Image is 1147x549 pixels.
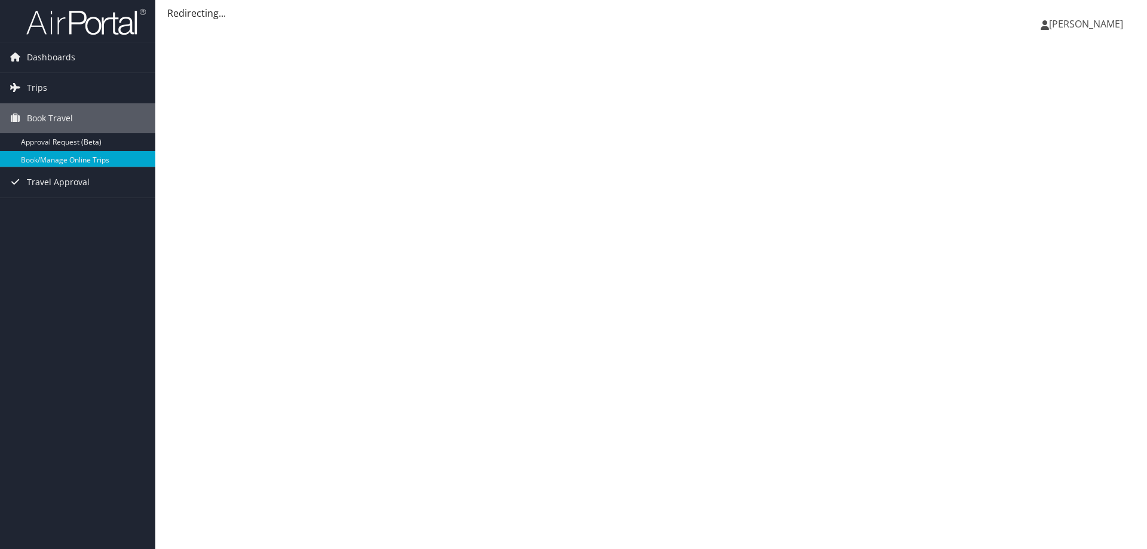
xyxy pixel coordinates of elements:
[27,73,47,103] span: Trips
[27,103,73,133] span: Book Travel
[27,42,75,72] span: Dashboards
[167,6,1135,20] div: Redirecting...
[1049,17,1123,30] span: [PERSON_NAME]
[27,167,90,197] span: Travel Approval
[1041,6,1135,42] a: [PERSON_NAME]
[26,8,146,36] img: airportal-logo.png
